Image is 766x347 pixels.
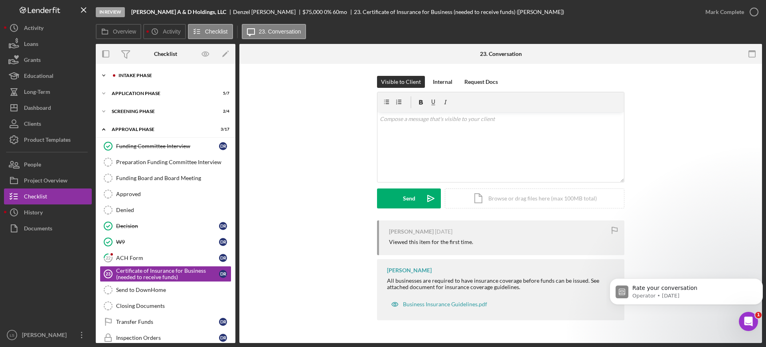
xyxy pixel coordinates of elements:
div: Funding Committee Interview [116,143,219,149]
div: Preparation Funding Committee Interview [116,159,231,165]
button: Overview [96,24,141,39]
div: Clients [24,116,41,134]
div: Long-Term [24,84,50,102]
button: Product Templates [4,132,92,148]
div: Dashboard [24,100,51,118]
time: 2025-10-06 12:49 [435,228,452,235]
div: Decision [116,223,219,229]
a: Approved [100,186,231,202]
b: [PERSON_NAME] A & D Holdings, LLC [131,9,226,15]
div: Project Overview [24,173,67,190]
iframe: Intercom live chat [739,312,758,331]
a: Closing Documents [100,298,231,314]
button: Activity [143,24,186,39]
div: Screening Phase [112,109,209,114]
button: Documents [4,220,92,236]
div: History [24,204,43,222]
div: 0 % [324,9,332,15]
button: Educational [4,68,92,84]
a: W9DR [100,234,231,250]
div: D R [219,222,227,230]
a: Funding Committee InterviewDR [100,138,231,154]
div: 60 mo [333,9,347,15]
div: D R [219,334,227,342]
tspan: 23 [106,272,111,276]
button: Send [377,188,441,208]
button: Mark Complete [697,4,762,20]
div: Inspection Orders [116,335,219,341]
a: Denied [100,202,231,218]
div: W9 [116,239,219,245]
a: Transfer FundsDR [100,314,231,330]
button: LS[PERSON_NAME] [4,327,92,343]
label: Activity [163,28,180,35]
button: Loans [4,36,92,52]
div: 23. Conversation [480,51,522,57]
div: Product Templates [24,132,71,150]
div: D R [219,318,227,326]
a: Clients [4,116,92,132]
div: ACH Form [116,255,219,261]
a: Inspection OrdersDR [100,330,231,346]
div: Visible to Client [381,76,421,88]
div: People [24,157,41,174]
div: Approval Phase [112,127,209,132]
button: Dashboard [4,100,92,116]
div: Loans [24,36,38,54]
div: 23. Certificate of Insurance for Business (needed to receive funds) ([PERSON_NAME]) [354,9,564,15]
div: Mark Complete [705,4,744,20]
button: Activity [4,20,92,36]
div: Denzel [PERSON_NAME] [233,9,302,15]
div: Funding Board and Board Meeting [116,175,231,181]
div: Viewed this item for the first time. [389,239,473,245]
div: Internal [433,76,452,88]
a: Project Overview [4,173,92,188]
div: Approved [116,191,231,197]
div: Closing Documents [116,303,231,309]
span: $75,000 [302,8,323,15]
div: Documents [24,220,52,238]
div: D R [219,142,227,150]
button: History [4,204,92,220]
div: 2 / 4 [215,109,229,114]
div: Checklist [154,51,177,57]
text: LS [10,333,14,337]
div: Educational [24,68,53,86]
a: 23Certificate of Insurance for Business (needed to receive funds)DR [100,266,231,282]
div: Application Phase [112,91,209,96]
div: [PERSON_NAME] [387,267,432,274]
span: 1 [755,312,762,318]
label: 23. Conversation [259,28,301,35]
div: Send [403,188,415,208]
button: Internal [429,76,456,88]
div: Send to DownHome [116,287,231,293]
a: Send to DownHome [100,282,231,298]
div: D R [219,238,227,246]
div: All businesses are required to have insurance coverage before funds can be issued. See attached d... [387,278,616,290]
div: Intake Phase [118,73,225,78]
div: [PERSON_NAME] [389,228,434,235]
button: Request Docs [460,76,502,88]
div: 3 / 17 [215,127,229,132]
button: Long-Term [4,84,92,100]
button: Grants [4,52,92,68]
button: People [4,157,92,173]
button: Business Insurance Guidelines.pdf [387,296,491,312]
div: Checklist [24,188,47,206]
div: D R [219,270,227,278]
div: Denied [116,207,231,213]
div: Activity [24,20,43,38]
a: Funding Board and Board Meeting [100,170,231,186]
div: D R [219,254,227,262]
label: Overview [113,28,136,35]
